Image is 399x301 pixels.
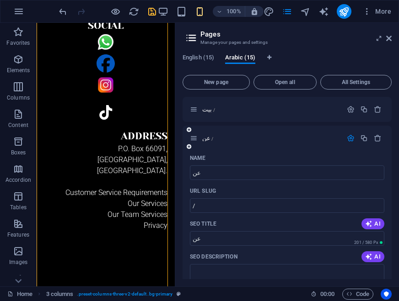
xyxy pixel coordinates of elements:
input: The page title in search results and browser tabs [190,231,384,246]
button: AI [361,251,384,262]
span: Code [346,289,369,300]
div: Remove [374,106,382,113]
span: عن [202,135,213,142]
p: Images [9,259,28,266]
button: navigator [300,6,311,17]
span: New page [187,79,246,85]
i: Reload page [129,6,139,17]
p: SEO Description [190,253,237,260]
i: On resize automatically adjust zoom level to fit chosen device. [250,7,259,16]
label: Last part of the URL for this page [190,187,216,195]
i: Navigator [300,6,311,17]
span: / [211,136,213,141]
h6: 100% [226,6,241,17]
span: AI [365,220,381,227]
button: reload [129,6,140,17]
button: More [359,4,395,19]
div: Remove [374,134,382,142]
p: Features [7,231,29,238]
span: 201 / 580 Px [354,240,378,245]
span: بيت [202,106,215,113]
label: The text in search results and social media [190,253,237,260]
span: English (15) [183,52,214,65]
span: All Settings [324,79,388,85]
div: عن/ [199,135,342,141]
button: publish [337,4,351,19]
div: بيت/ [199,106,342,112]
p: Elements [7,67,30,74]
span: Arabic (15) [225,52,255,65]
i: Save (Ctrl+S) [147,6,157,17]
h3: Manage your pages and settings [200,38,373,47]
button: undo [57,6,68,17]
p: SEO Title [190,220,216,227]
label: The page title in search results and browser tabs [190,220,216,227]
button: New page [183,75,250,90]
span: Click to select. Double-click to edit [46,289,74,300]
button: text_generator [318,6,329,17]
span: . preset-columns-three-v2-default .bg-primary [77,289,173,300]
span: 00 00 [320,289,334,300]
i: Undo: Change pages (Ctrl+Z) [58,6,68,17]
button: save [147,6,158,17]
span: AI [365,253,381,260]
button: Open all [253,75,317,90]
button: pages [282,6,293,17]
span: Calculated pixel length in search results [352,239,384,246]
nav: breadcrumb [46,289,181,300]
button: 100% [213,6,245,17]
i: Publish [339,6,349,17]
p: Content [8,121,28,129]
p: Favorites [6,39,30,47]
button: design [264,6,275,17]
button: AI [361,218,384,229]
i: AI Writer [318,6,329,17]
div: Duplicate [360,134,368,142]
p: Name [190,154,205,162]
i: Pages (Ctrl+Alt+S) [282,6,292,17]
p: Accordion [5,176,31,184]
p: Boxes [11,149,26,156]
span: / [213,107,215,112]
p: URL SLUG [190,187,216,195]
p: Tables [10,204,27,211]
span: More [362,7,391,16]
input: Last part of the URL for this page [190,198,384,213]
span: Open all [258,79,313,85]
span: : [327,290,328,297]
button: Usercentrics [381,289,392,300]
h2: Pages [200,30,392,38]
div: Language Tabs [183,54,392,71]
button: Code [342,289,373,300]
h6: Session time [311,289,335,300]
button: All Settings [320,75,392,90]
a: Click to cancel selection. Double-click to open Pages [7,289,32,300]
p: Columns [7,94,30,101]
i: This element is a customizable preset [177,291,181,296]
textarea: The text in search results and social media [190,264,384,294]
